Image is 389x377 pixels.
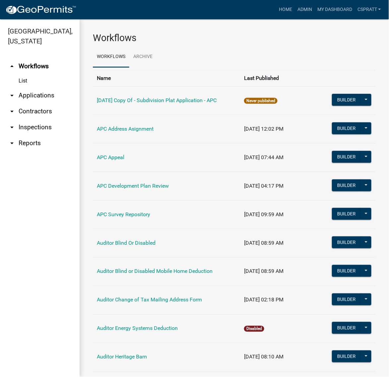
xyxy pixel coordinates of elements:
span: Disabled [244,326,264,332]
button: Builder [332,94,361,106]
a: Auditor Energy Systems Deduction [97,325,178,332]
a: Workflows [93,46,129,68]
th: Name [93,70,240,86]
span: [DATE] 04:17 PM [244,183,284,189]
span: [DATE] 07:44 AM [244,154,284,160]
a: Auditor Heritage Barn [97,354,147,360]
i: arrow_drop_up [8,62,16,70]
a: Archive [129,46,157,68]
th: Last Published [240,70,327,86]
button: Builder [332,151,361,163]
a: Auditor Blind Or Disabled [97,240,156,246]
a: Auditor Change of Tax Mailing Address Form [97,297,202,303]
a: cspratt [355,3,384,16]
a: APC Development Plan Review [97,183,169,189]
button: Builder [332,350,361,362]
a: Admin [295,3,315,16]
span: [DATE] 08:59 AM [244,268,284,275]
button: Builder [332,293,361,305]
i: arrow_drop_down [8,107,16,115]
span: [DATE] 02:18 PM [244,297,284,303]
a: APC Address Asignment [97,126,154,132]
span: [DATE] 09:59 AM [244,211,284,218]
i: arrow_drop_down [8,139,16,147]
a: APC Appeal [97,154,124,160]
button: Builder [332,179,361,191]
button: Builder [332,208,361,220]
button: Builder [332,122,361,134]
h3: Workflows [93,32,376,44]
i: arrow_drop_down [8,123,16,131]
span: [DATE] 08:10 AM [244,354,284,360]
button: Builder [332,265,361,277]
i: arrow_drop_down [8,92,16,99]
a: [DATE] Copy Of - Subdivision Plat Application - APC [97,97,217,103]
span: Never published [244,98,278,104]
span: [DATE] 08:59 AM [244,240,284,246]
button: Builder [332,236,361,248]
a: Home [276,3,295,16]
a: My Dashboard [315,3,355,16]
a: Auditor Blind or Disabled Mobile Home Deduction [97,268,213,275]
span: [DATE] 12:02 PM [244,126,284,132]
a: APC Survey Repository [97,211,150,218]
button: Builder [332,322,361,334]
